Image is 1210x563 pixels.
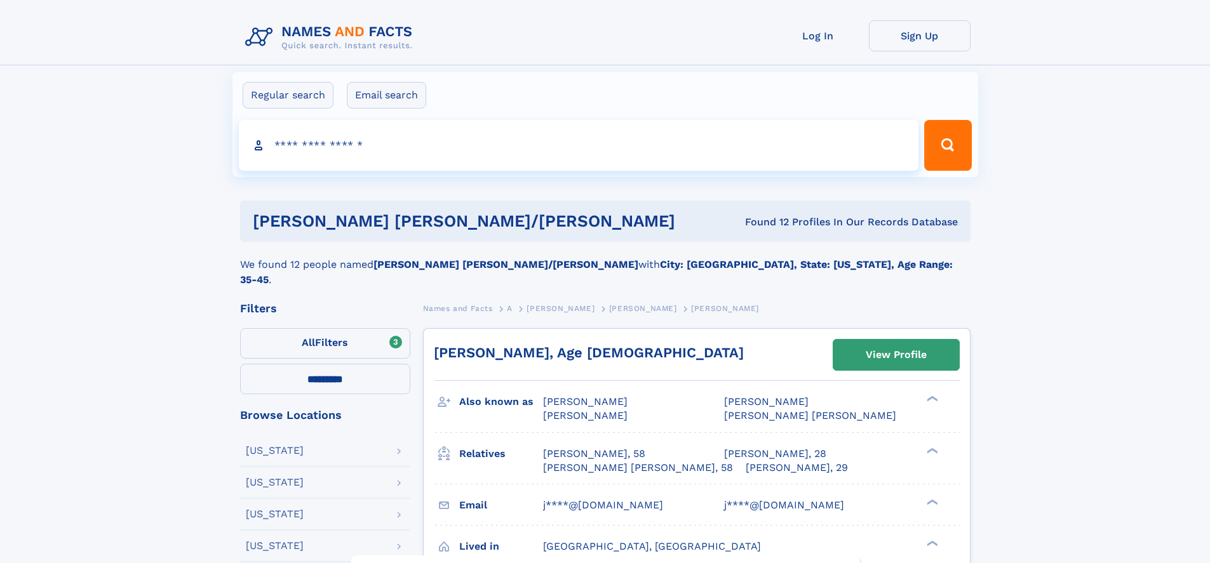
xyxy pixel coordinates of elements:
b: [PERSON_NAME] [PERSON_NAME]/[PERSON_NAME] [373,258,638,270]
span: All [302,336,315,348]
a: [PERSON_NAME], 28 [724,447,826,461]
div: ❯ [924,395,939,403]
span: [PERSON_NAME] [543,395,628,407]
div: [US_STATE] [246,509,304,519]
span: [PERSON_NAME] [691,304,759,313]
img: Logo Names and Facts [240,20,423,55]
a: Names and Facts [423,300,493,316]
a: [PERSON_NAME] [527,300,595,316]
label: Filters [240,328,410,359]
span: [PERSON_NAME] [609,304,677,313]
div: View Profile [866,340,927,369]
h3: Email [459,494,543,516]
div: [US_STATE] [246,446,304,456]
a: Sign Up [869,20,971,51]
a: [PERSON_NAME], 58 [543,447,645,461]
div: Browse Locations [240,409,410,421]
button: Search Button [924,120,971,171]
a: [PERSON_NAME] [609,300,677,316]
h1: [PERSON_NAME] [PERSON_NAME]/[PERSON_NAME] [253,213,710,229]
div: We found 12 people named with . [240,242,971,288]
span: [PERSON_NAME] [724,395,809,407]
div: ❯ [924,498,939,506]
span: [GEOGRAPHIC_DATA], [GEOGRAPHIC_DATA] [543,540,761,552]
b: City: [GEOGRAPHIC_DATA], State: [US_STATE], Age Range: 35-45 [240,258,953,286]
span: [PERSON_NAME] [527,304,595,313]
a: [PERSON_NAME], Age [DEMOGRAPHIC_DATA] [434,345,744,361]
div: Found 12 Profiles In Our Records Database [710,215,958,229]
label: Regular search [243,82,333,109]
a: A [507,300,513,316]
a: [PERSON_NAME] [PERSON_NAME], 58 [543,461,733,475]
input: search input [239,120,919,171]
span: [PERSON_NAME] [543,409,628,421]
h3: Also known as [459,391,543,413]
label: Email search [347,82,426,109]
div: ❯ [924,539,939,547]
div: ❯ [924,446,939,454]
a: Log In [767,20,869,51]
a: View Profile [833,340,959,370]
div: [US_STATE] [246,477,304,487]
span: A [507,304,513,313]
span: [PERSON_NAME] [PERSON_NAME] [724,409,896,421]
div: Filters [240,303,410,314]
h3: Relatives [459,443,543,465]
h3: Lived in [459,536,543,557]
div: [US_STATE] [246,541,304,551]
a: [PERSON_NAME], 29 [746,461,848,475]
